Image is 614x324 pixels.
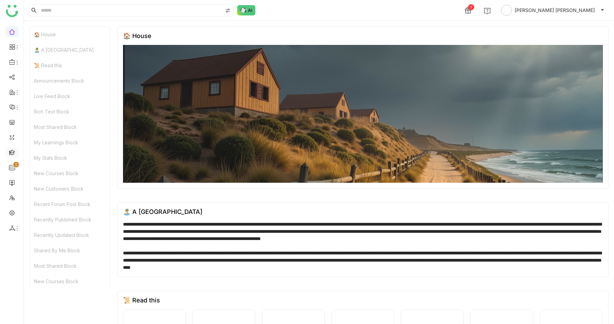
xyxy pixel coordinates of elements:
[30,258,110,274] div: Most Shared Block
[30,88,110,104] div: Live Feed Block
[30,181,110,196] div: New Customers Block
[237,5,256,15] img: ask-buddy-normal.svg
[30,58,110,73] div: 📜 Read this
[13,162,19,167] nz-badge-sup: 1
[15,161,17,168] p: 1
[30,227,110,243] div: Recently Updated Block
[484,8,491,14] img: help.svg
[30,73,110,88] div: Announcements Block
[30,166,110,181] div: New Courses Block
[30,243,110,258] div: Shared By Me Block
[30,196,110,212] div: Recent Forum Post Block
[123,208,202,215] div: 🏝️ A [GEOGRAPHIC_DATA]
[30,135,110,150] div: My Learnings Block
[30,274,110,289] div: New Courses Block
[500,5,606,16] button: [PERSON_NAME] [PERSON_NAME]
[515,7,595,14] span: [PERSON_NAME] [PERSON_NAME]
[30,212,110,227] div: Recently Published Block
[6,5,18,17] img: logo
[123,297,160,304] div: 📜 Read this
[468,4,474,10] div: 1
[30,42,110,58] div: 🏝️ A [GEOGRAPHIC_DATA]
[30,119,110,135] div: Most Shared Block
[30,27,110,42] div: 🏠 House
[30,150,110,166] div: My Stats Block
[225,8,231,13] img: search-type.svg
[123,45,603,183] img: 68553b2292361c547d91f02a
[123,32,151,39] div: 🏠 House
[501,5,512,16] img: avatar
[30,104,110,119] div: Rich Text Block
